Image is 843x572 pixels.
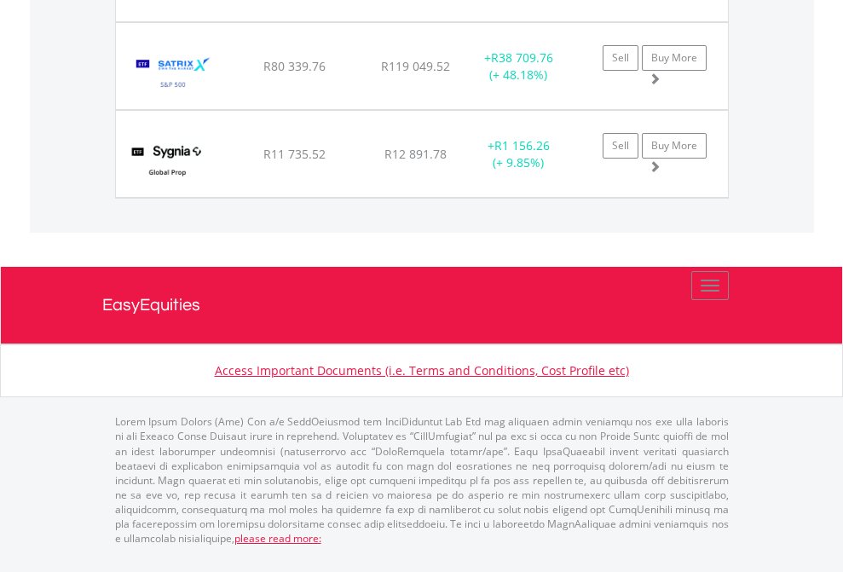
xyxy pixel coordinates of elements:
div: + (+ 9.85%) [465,137,572,171]
a: EasyEquities [102,267,742,344]
span: R12 891.78 [384,146,447,162]
span: R1 156.26 [494,137,550,153]
div: + (+ 48.18%) [465,49,572,84]
a: Sell [603,133,638,159]
span: R38 709.76 [491,49,553,66]
a: Buy More [642,133,707,159]
p: Lorem Ipsum Dolors (Ame) Con a/e SeddOeiusmod tem InciDiduntut Lab Etd mag aliquaen admin veniamq... [115,414,729,546]
a: Sell [603,45,638,71]
span: R11 735.52 [263,146,326,162]
a: Buy More [642,45,707,71]
a: Access Important Documents (i.e. Terms and Conditions, Cost Profile etc) [215,362,629,378]
img: TFSA.SYGP.png [124,132,211,193]
span: R80 339.76 [263,58,326,74]
span: R119 049.52 [381,58,450,74]
a: please read more: [234,531,321,546]
img: TFSA.STX500.png [124,44,222,105]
